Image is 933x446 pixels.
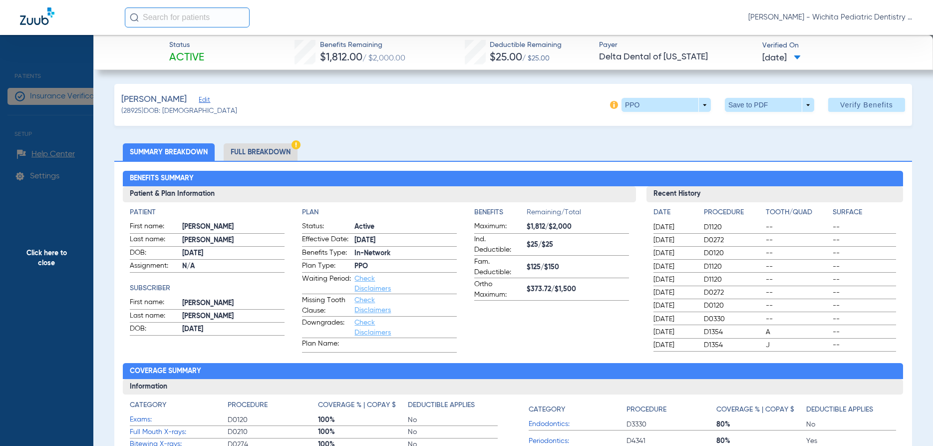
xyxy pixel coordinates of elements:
span: [PERSON_NAME] [182,235,285,246]
div: Chat Widget [883,398,933,446]
app-breakdown-title: Benefits [474,207,527,221]
span: Benefits Type: [302,248,351,260]
span: -- [766,275,829,285]
span: [DATE] [653,248,695,258]
li: Summary Breakdown [123,143,215,161]
span: $1,812.00 [320,52,362,63]
span: D1120 [704,262,762,272]
h4: Plan [302,207,457,218]
span: 80% [716,436,806,446]
span: Deductible Remaining [490,40,562,50]
img: Zuub Logo [20,7,54,25]
span: [PERSON_NAME] [182,311,285,322]
h3: Patient & Plan Information [123,186,636,202]
span: Verify Benefits [840,101,893,109]
span: [DATE] [653,222,695,232]
span: -- [766,248,829,258]
span: Active [354,222,457,232]
span: D0330 [704,314,762,324]
app-breakdown-title: Category [529,400,626,419]
span: -- [833,248,896,258]
span: Downgrades: [302,318,351,338]
span: -- [833,235,896,245]
span: D0120 [704,301,762,311]
span: -- [766,288,829,298]
app-breakdown-title: Category [130,400,228,414]
button: Save to PDF [725,98,814,112]
app-breakdown-title: Deductible Applies [408,400,498,414]
span: [PERSON_NAME] [182,298,285,309]
span: [DATE] [182,324,285,335]
span: D1354 [704,340,762,350]
span: Fam. Deductible: [474,257,523,278]
span: Effective Date: [302,234,351,246]
span: [DATE] [653,314,695,324]
span: Ind. Deductible: [474,234,523,255]
span: [DATE] [653,340,695,350]
span: Endodontics: [529,419,626,430]
h4: Category [529,405,565,415]
span: D0272 [704,288,762,298]
span: Exams: [130,415,228,425]
h4: Procedure [704,207,762,218]
span: Waiting Period: [302,274,351,294]
app-breakdown-title: Procedure [704,207,762,221]
img: Hazard [292,140,301,149]
h4: Coverage % | Copay $ [716,405,794,415]
span: $373.72/$1,500 [527,284,629,295]
app-breakdown-title: Coverage % | Copay $ [716,400,806,419]
span: Full Mouth X-rays: [130,427,228,438]
span: 100% [318,415,408,425]
span: (28925) DOB: [DEMOGRAPHIC_DATA] [121,106,237,116]
span: Delta Dental of [US_STATE] [599,51,753,63]
span: -- [833,288,896,298]
app-breakdown-title: Surface [833,207,896,221]
h4: Subscriber [130,283,285,294]
span: [PERSON_NAME] - Wichita Pediatric Dentistry [GEOGRAPHIC_DATA] [748,12,913,22]
app-breakdown-title: Procedure [228,400,317,414]
span: -- [833,340,896,350]
span: A [766,327,829,337]
h4: Deductible Applies [806,405,873,415]
span: $25/$25 [527,240,629,250]
span: D1354 [704,327,762,337]
span: D0272 [704,235,762,245]
h4: Category [130,400,166,411]
h4: Date [653,207,695,218]
span: $125/$150 [527,262,629,273]
span: D3330 [626,420,716,430]
span: -- [833,262,896,272]
span: D0120 [228,415,317,425]
span: -- [766,262,829,272]
app-breakdown-title: Deductible Applies [806,400,896,419]
button: Verify Benefits [828,98,905,112]
h4: Patient [130,207,285,218]
span: -- [833,275,896,285]
span: Benefits Remaining [320,40,405,50]
span: D1120 [704,222,762,232]
span: D1120 [704,275,762,285]
span: [DATE] [762,52,801,64]
span: [DATE] [653,327,695,337]
span: / $2,000.00 [362,54,405,62]
span: $25.00 [490,52,522,63]
span: D4341 [626,436,716,446]
span: Yes [806,436,896,446]
span: No [408,427,498,437]
app-breakdown-title: Procedure [626,400,716,419]
span: Remaining/Total [527,207,629,221]
span: DOB: [130,324,179,336]
app-breakdown-title: Tooth/Quad [766,207,829,221]
span: D0120 [704,248,762,258]
h4: Benefits [474,207,527,218]
span: [DATE] [653,301,695,311]
span: Status: [302,221,351,233]
h4: Surface [833,207,896,218]
h4: Procedure [228,400,268,411]
span: Ortho Maximum: [474,279,523,300]
app-breakdown-title: Coverage % | Copay $ [318,400,408,414]
span: [DATE] [354,235,457,246]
